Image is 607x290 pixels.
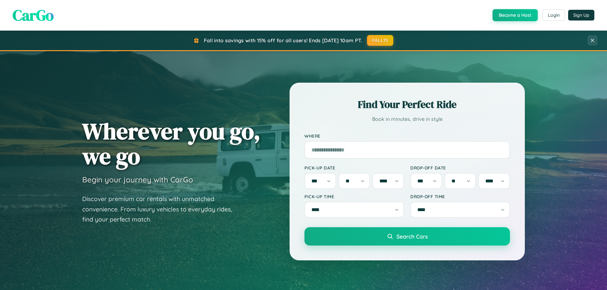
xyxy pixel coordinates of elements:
label: Pick-up Date [304,165,404,170]
span: Fall into savings with 15% off for all users! Ends [DATE] 10am PT. [204,37,362,44]
button: Login [543,9,565,21]
p: Book in minutes, drive in style [304,115,510,124]
button: Sign Up [568,10,594,21]
h3: Begin your journey with CarGo [82,175,193,184]
label: Where [304,133,510,139]
h2: Find Your Perfect Ride [304,98,510,111]
span: CarGo [13,5,54,26]
button: Search Cars [304,227,510,246]
button: Become a Host [493,9,538,21]
span: Search Cars [396,233,428,240]
h1: Wherever you go, we go [82,119,261,169]
label: Drop-off Date [410,165,510,170]
p: Discover premium car rentals with unmatched convenience. From luxury vehicles to everyday rides, ... [82,194,240,225]
label: Pick-up Time [304,194,404,199]
button: FALL15 [367,35,394,46]
label: Drop-off Time [410,194,510,199]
